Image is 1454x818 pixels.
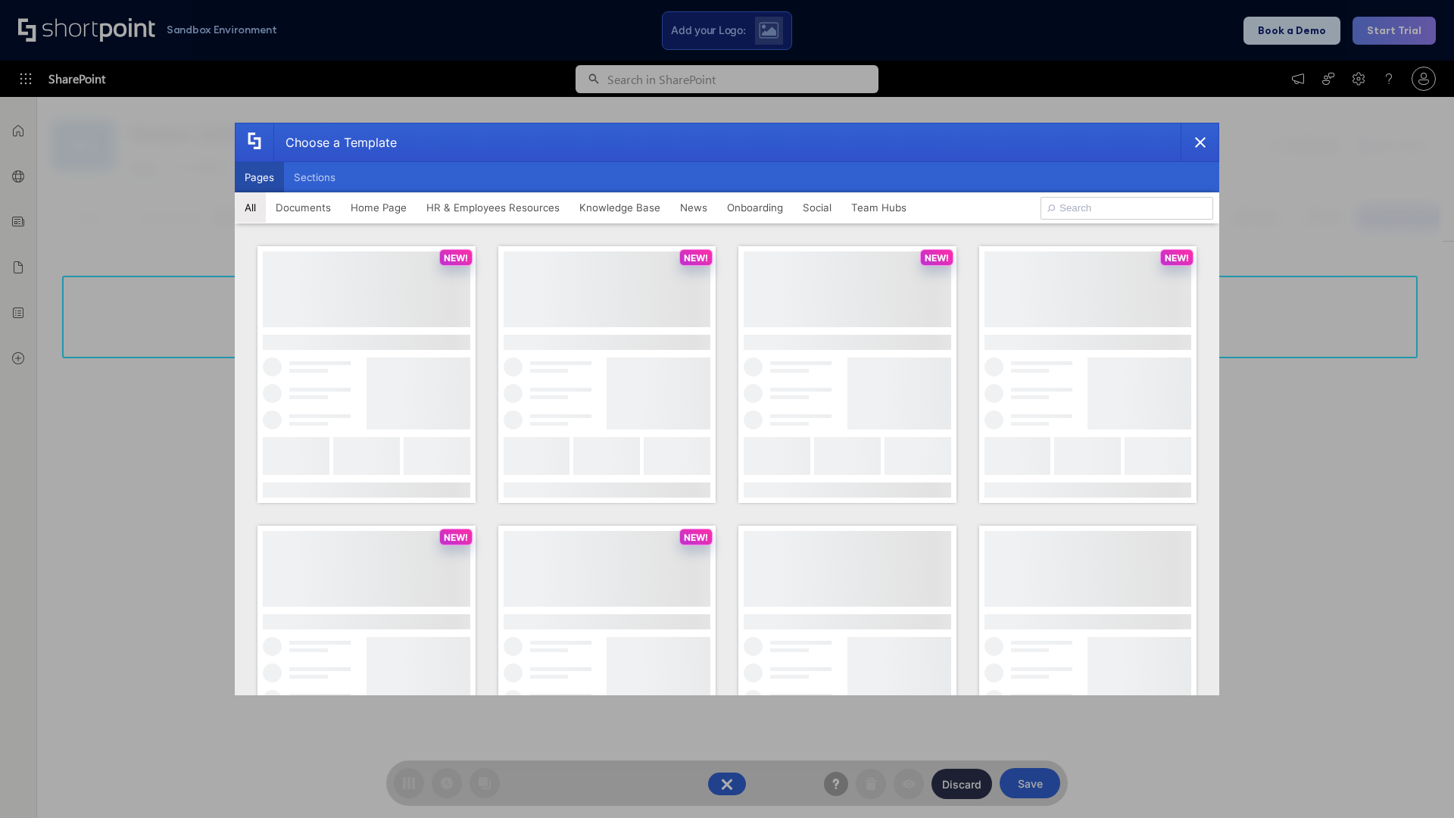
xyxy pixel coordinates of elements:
[235,162,284,192] button: Pages
[684,252,708,264] p: NEW!
[266,192,341,223] button: Documents
[1378,745,1454,818] iframe: Chat Widget
[569,192,670,223] button: Knowledge Base
[273,123,397,161] div: Choose a Template
[670,192,717,223] button: News
[717,192,793,223] button: Onboarding
[235,123,1219,695] div: template selector
[925,252,949,264] p: NEW!
[684,532,708,543] p: NEW!
[444,252,468,264] p: NEW!
[417,192,569,223] button: HR & Employees Resources
[1041,197,1213,220] input: Search
[841,192,916,223] button: Team Hubs
[793,192,841,223] button: Social
[341,192,417,223] button: Home Page
[235,192,266,223] button: All
[444,532,468,543] p: NEW!
[1165,252,1189,264] p: NEW!
[284,162,345,192] button: Sections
